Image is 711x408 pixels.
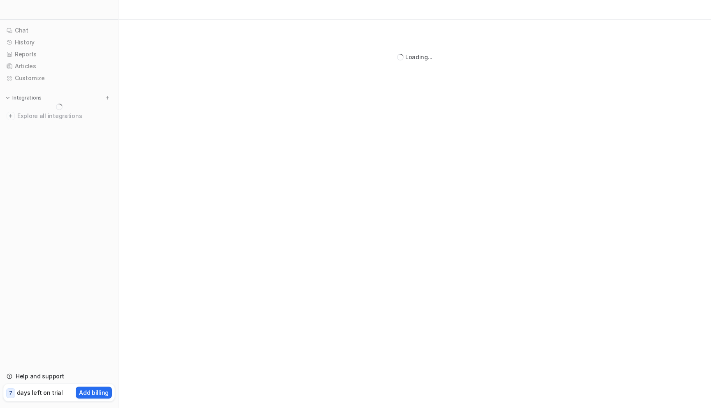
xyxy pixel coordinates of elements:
[3,110,115,122] a: Explore all integrations
[9,389,12,397] p: 7
[3,60,115,72] a: Articles
[76,387,112,399] button: Add billing
[17,388,63,397] p: days left on trial
[3,72,115,84] a: Customize
[5,95,11,101] img: expand menu
[12,95,42,101] p: Integrations
[3,94,44,102] button: Integrations
[79,388,109,397] p: Add billing
[7,112,15,120] img: explore all integrations
[3,49,115,60] a: Reports
[3,37,115,48] a: History
[3,25,115,36] a: Chat
[405,53,432,61] div: Loading...
[17,109,112,123] span: Explore all integrations
[105,95,110,101] img: menu_add.svg
[3,371,115,382] a: Help and support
